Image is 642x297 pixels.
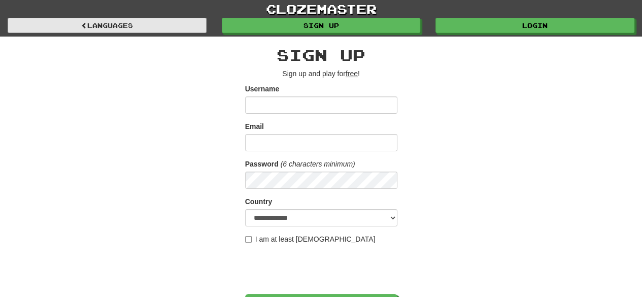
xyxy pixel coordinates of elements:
label: Email [245,121,264,131]
a: Languages [8,18,207,33]
p: Sign up and play for ! [245,69,397,79]
iframe: reCAPTCHA [245,249,399,289]
input: I am at least [DEMOGRAPHIC_DATA] [245,236,252,243]
label: I am at least [DEMOGRAPHIC_DATA] [245,234,376,244]
h2: Sign up [245,47,397,63]
em: (6 characters minimum) [281,160,355,168]
u: free [346,70,358,78]
a: Sign up [222,18,421,33]
a: Login [435,18,634,33]
label: Password [245,159,279,169]
label: Username [245,84,280,94]
label: Country [245,196,273,207]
